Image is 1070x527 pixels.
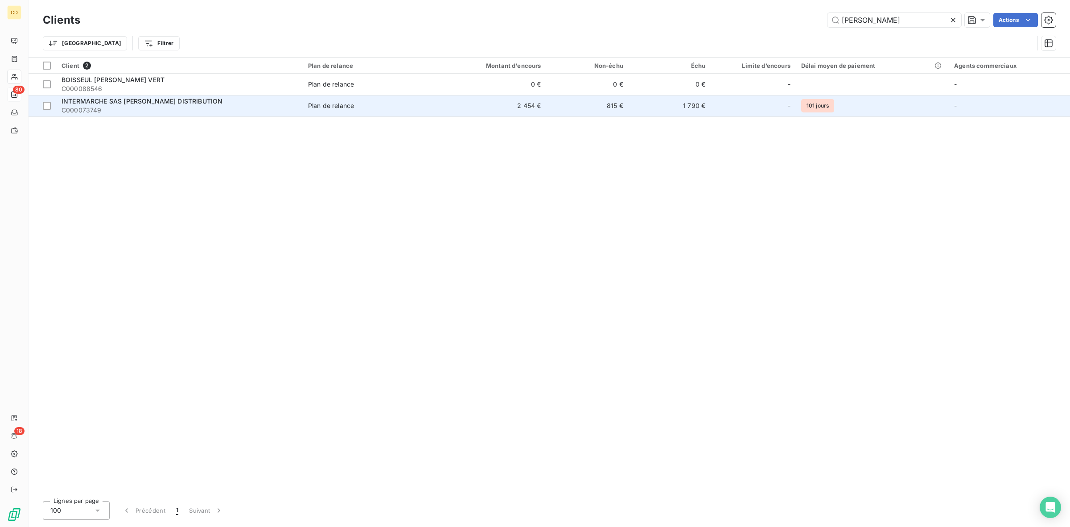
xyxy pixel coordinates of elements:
[184,501,229,520] button: Suivant
[43,36,127,50] button: [GEOGRAPHIC_DATA]
[62,97,222,105] span: INTERMARCHE SAS [PERSON_NAME] DISTRIBUTION
[441,62,541,69] div: Montant d'encours
[1040,497,1061,518] div: Open Intercom Messenger
[308,80,354,89] div: Plan de relance
[50,506,61,515] span: 100
[954,80,957,88] span: -
[436,95,546,116] td: 2 454 €
[629,74,711,95] td: 0 €
[827,13,961,27] input: Rechercher
[547,95,629,116] td: 815 €
[801,62,943,69] div: Délai moyen de paiement
[62,76,165,83] span: BOISSEUL [PERSON_NAME] VERT
[43,12,80,28] h3: Clients
[788,80,790,89] span: -
[436,74,546,95] td: 0 €
[138,36,179,50] button: Filtrer
[993,13,1038,27] button: Actions
[62,62,79,69] span: Client
[171,501,184,520] button: 1
[308,62,431,69] div: Plan de relance
[62,106,297,115] span: C000073749
[801,99,834,112] span: 101 jours
[629,95,711,116] td: 1 790 €
[552,62,623,69] div: Non-échu
[634,62,705,69] div: Échu
[954,62,1065,69] div: Agents commerciaux
[117,501,171,520] button: Précédent
[954,102,957,109] span: -
[83,62,91,70] span: 2
[14,427,25,435] span: 18
[13,86,25,94] span: 80
[7,507,21,522] img: Logo LeanPay
[308,101,354,110] div: Plan de relance
[176,506,178,515] span: 1
[788,101,790,110] span: -
[7,5,21,20] div: CD
[716,62,790,69] div: Limite d’encours
[62,84,297,93] span: C000088546
[547,74,629,95] td: 0 €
